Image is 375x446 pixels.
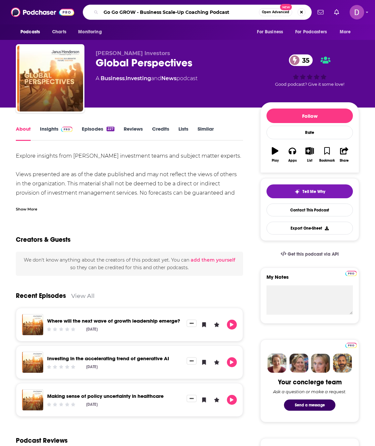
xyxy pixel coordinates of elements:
img: Podchaser Pro [345,343,357,348]
span: [PERSON_NAME] Investors [96,50,170,56]
img: Jules Profile [311,354,330,373]
div: List [307,159,312,163]
a: Show notifications dropdown [331,7,342,18]
button: open menu [16,26,48,38]
img: Investing in the accelerating trend of generative AI [22,352,43,373]
div: Apps [288,159,297,163]
button: Play [227,395,237,405]
button: open menu [252,26,291,38]
a: Where will the next wave of growth leadership emerge? [47,318,180,324]
div: [DATE] [86,365,98,369]
img: Where will the next wave of growth leadership emerge? [22,314,43,335]
div: Bookmark [319,159,335,163]
div: [DATE] [86,327,98,332]
span: Podcasts [20,27,40,37]
h2: Creators & Guests [16,236,71,244]
img: Barbara Profile [289,354,308,373]
button: Share [336,143,353,167]
a: Charts [48,26,70,38]
div: Search podcasts, credits, & more... [83,5,312,20]
span: For Business [257,27,283,37]
a: Episodes227 [82,126,114,141]
span: For Podcasters [295,27,327,37]
h3: Podcast Reviews [16,436,68,445]
button: Apps [284,143,301,167]
span: More [340,27,351,37]
a: Similar [198,126,214,141]
button: Follow [266,109,353,123]
span: New [280,4,292,10]
div: [DATE] [86,402,98,407]
label: My Notes [266,274,353,285]
span: Charts [52,27,66,37]
div: Community Rating: 0 out of 5 [46,364,76,369]
button: Show More Button [187,320,197,327]
a: News [161,75,176,81]
a: Making sense of policy uncertainty in healthcare [47,393,164,399]
a: Contact This Podcast [266,204,353,216]
a: Pro website [345,342,357,348]
div: 227 [107,127,114,131]
div: Share [340,159,349,163]
a: Credits [152,126,169,141]
div: 35Good podcast? Give it some love! [260,50,359,91]
button: Open AdvancedNew [259,8,292,16]
button: Play [227,357,237,367]
img: Podchaser Pro [61,127,73,132]
a: About [16,126,31,141]
a: Show notifications dropdown [315,7,326,18]
a: Investing in the accelerating trend of generative AI [47,355,169,362]
div: Rate [266,126,353,139]
span: Open Advanced [262,11,289,14]
button: Leave a Rating [212,357,222,367]
img: Global Perspectives [17,46,83,111]
div: Community Rating: 0 out of 5 [46,327,76,332]
div: Ask a question or make a request. [273,389,346,394]
span: Get this podcast via API [288,251,339,257]
div: Play [272,159,279,163]
button: Bookmark [318,143,335,167]
button: Send a message [284,399,335,411]
span: We don't know anything about the creators of this podcast yet . You can so they can be credited f... [24,257,235,270]
button: Leave a Rating [212,320,222,330]
span: 35 [296,54,313,66]
button: open menu [74,26,110,38]
button: Bookmark Episode [199,320,209,330]
span: Logged in as donovan [350,5,364,19]
span: Good podcast? Give it some love! [275,82,344,87]
div: A podcast [96,75,198,82]
a: InsightsPodchaser Pro [40,126,73,141]
img: Making sense of policy uncertainty in healthcare [22,389,43,410]
button: Bookmark Episode [199,395,209,405]
a: Investing [126,75,151,81]
button: Show More Button [187,395,197,402]
a: View All [71,292,95,299]
a: Lists [178,126,188,141]
button: Bookmark Episode [199,357,209,367]
span: , [125,75,126,81]
button: Show profile menu [350,5,364,19]
a: 35 [289,54,313,66]
img: Podchaser - Follow, Share and Rate Podcasts [11,6,74,18]
a: Recent Episodes [16,292,66,300]
button: open menu [291,26,336,38]
a: Get this podcast via API [275,246,344,262]
button: Show More Button [187,357,197,365]
a: Business [101,75,125,81]
input: Search podcasts, credits, & more... [101,7,259,17]
div: Community Rating: 0 out of 5 [46,402,76,407]
span: and [151,75,161,81]
button: Leave a Rating [212,395,222,405]
button: List [301,143,318,167]
div: Your concierge team [278,378,342,386]
a: Reviews [124,126,143,141]
button: add them yourself [191,257,235,263]
span: Tell Me Why [302,189,325,194]
button: Play [227,320,237,330]
div: Explore insights from [PERSON_NAME] investment teams and subject matter experts. Views presented ... [16,151,243,373]
button: Export One-Sheet [266,222,353,235]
